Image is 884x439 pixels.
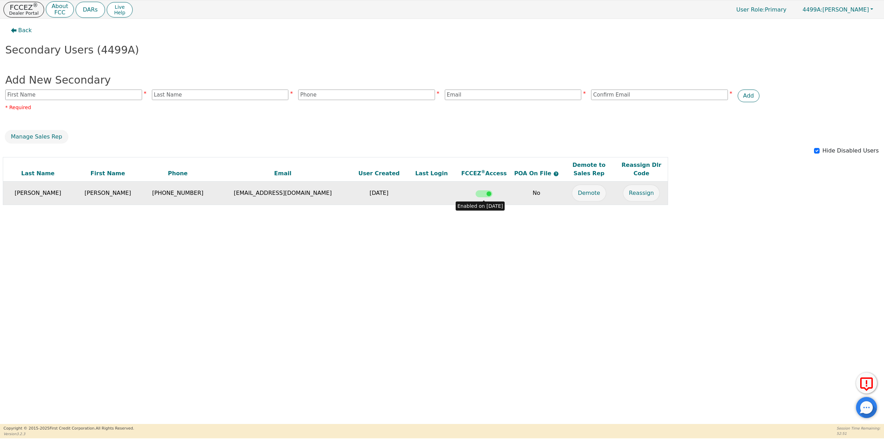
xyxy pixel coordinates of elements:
p: About [51,3,68,9]
div: Enabled on [DATE] [456,201,505,211]
input: Confirm Email [591,90,728,100]
div: Last Name [5,169,71,178]
p: Primary [729,3,793,16]
span: FCCEZ Access [461,170,507,177]
h2: Secondary Users (4499A) [5,44,879,56]
p: Dealer Portal [9,11,38,15]
div: Demote to Sales Rep [564,161,613,178]
span: Live [114,4,125,10]
button: 4499A:[PERSON_NAME] [795,4,881,15]
button: DARs [76,2,105,18]
p: FCCEZ [9,4,38,11]
p: Hide Disabled Users [822,147,879,155]
p: 52:51 [837,431,881,436]
sup: ® [481,169,485,174]
span: Help [114,10,125,15]
p: FCC [51,10,68,15]
td: No [510,182,563,205]
span: All Rights Reserved. [96,426,134,431]
p: Version 3.2.3 [3,431,134,437]
p: Copyright © 2015- 2025 First Credit Corporation. [3,426,134,432]
sup: ® [33,2,38,8]
td: [PERSON_NAME] [73,182,143,205]
button: Add [738,90,760,102]
td: [PHONE_NUMBER] [143,182,213,205]
button: LiveHelp [107,2,133,17]
input: Last Name [152,90,289,100]
input: Phone [298,90,435,100]
button: Demote [572,185,606,201]
p: * Required [5,104,879,111]
div: Phone [145,169,211,178]
button: Reassign [623,185,659,201]
p: Add New Secondary [5,72,879,88]
button: FCCEZ®Dealer Portal [3,2,44,17]
div: User Created [355,169,404,178]
input: Email [445,90,582,100]
span: 4499A: [802,6,822,13]
td: [PERSON_NAME] [3,182,73,205]
span: User Role : [736,6,765,13]
div: Email [215,169,351,178]
p: Session Time Remaining: [837,426,881,431]
div: First Name [75,169,141,178]
td: [EMAIL_ADDRESS][DOMAIN_NAME] [213,182,353,205]
input: First Name [5,90,142,100]
button: AboutFCC [46,1,73,18]
td: [DATE] [353,182,405,205]
button: Report Error to FCC [856,373,877,394]
span: POA On File [514,170,553,177]
span: Back [18,26,32,35]
div: Reassign Dlr Code [617,161,666,178]
div: Last Login [407,169,456,178]
button: Back [5,22,37,38]
button: Manage Sales Rep [5,130,68,143]
a: User Role:Primary [729,3,793,16]
span: [PERSON_NAME] [802,6,869,13]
